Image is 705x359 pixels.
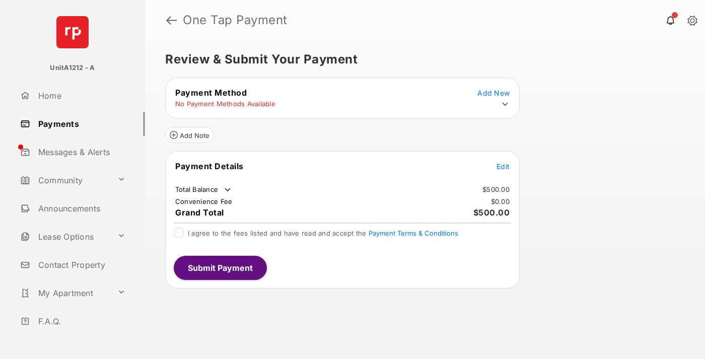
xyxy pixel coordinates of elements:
[16,112,145,136] a: Payments
[175,185,233,195] td: Total Balance
[497,161,510,171] button: Edit
[16,84,145,108] a: Home
[16,309,145,333] a: F.A.Q.
[477,89,510,97] span: Add New
[369,229,458,237] button: I agree to the fees listed and have read and accept the
[50,63,95,73] p: UnitA1212 - A
[473,207,510,218] span: $500.00
[175,197,233,206] td: Convenience Fee
[188,229,458,237] span: I agree to the fees listed and have read and accept the
[183,14,288,26] strong: One Tap Payment
[477,88,510,98] button: Add New
[56,16,89,48] img: svg+xml;base64,PHN2ZyB4bWxucz0iaHR0cDovL3d3dy53My5vcmcvMjAwMC9zdmciIHdpZHRoPSI2NCIgaGVpZ2h0PSI2NC...
[482,185,510,194] td: $500.00
[165,53,677,65] h5: Review & Submit Your Payment
[175,207,224,218] span: Grand Total
[16,168,113,192] a: Community
[174,256,267,280] button: Submit Payment
[16,225,113,249] a: Lease Options
[16,196,145,221] a: Announcements
[16,253,145,277] a: Contact Property
[16,281,113,305] a: My Apartment
[175,99,276,108] td: No Payment Methods Available
[175,161,244,171] span: Payment Details
[165,127,214,143] button: Add Note
[497,162,510,171] span: Edit
[175,88,247,98] span: Payment Method
[490,197,510,206] td: $0.00
[16,140,145,164] a: Messages & Alerts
